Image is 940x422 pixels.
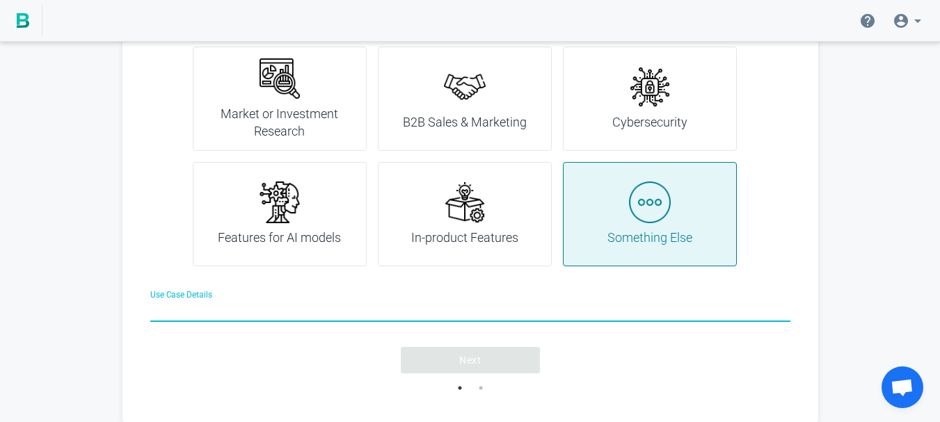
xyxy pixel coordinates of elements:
button: 1 [453,381,467,395]
h4: Something Else [607,229,692,247]
img: ai.png [259,181,301,223]
h4: Features for AI models [218,229,341,247]
h4: Market or Investment Research [210,105,349,140]
img: handshake.png [444,66,486,108]
img: new-product.png [444,181,486,223]
img: BigPicture.io [17,13,29,29]
img: more.png [629,181,671,223]
h4: B2B Sales & Marketing [403,113,527,131]
button: 2 [474,381,488,395]
h4: In-product Features [411,229,518,247]
h4: Cybersecurity [612,113,687,131]
img: cyber-security.png [629,66,671,108]
button: Next [401,347,540,373]
a: Open chat [882,366,923,408]
img: research.png [259,58,301,99]
span: Next [459,353,481,367]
